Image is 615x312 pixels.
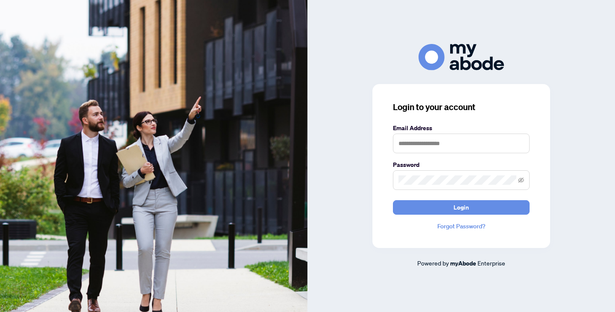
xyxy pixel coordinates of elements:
span: eye-invisible [518,177,524,183]
img: ma-logo [419,44,504,70]
label: Password [393,160,530,169]
h3: Login to your account [393,101,530,113]
a: Forgot Password? [393,222,530,231]
span: Login [454,201,469,214]
span: Enterprise [477,259,505,267]
span: Powered by [417,259,449,267]
label: Email Address [393,123,530,133]
a: myAbode [450,259,476,268]
button: Login [393,200,530,215]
